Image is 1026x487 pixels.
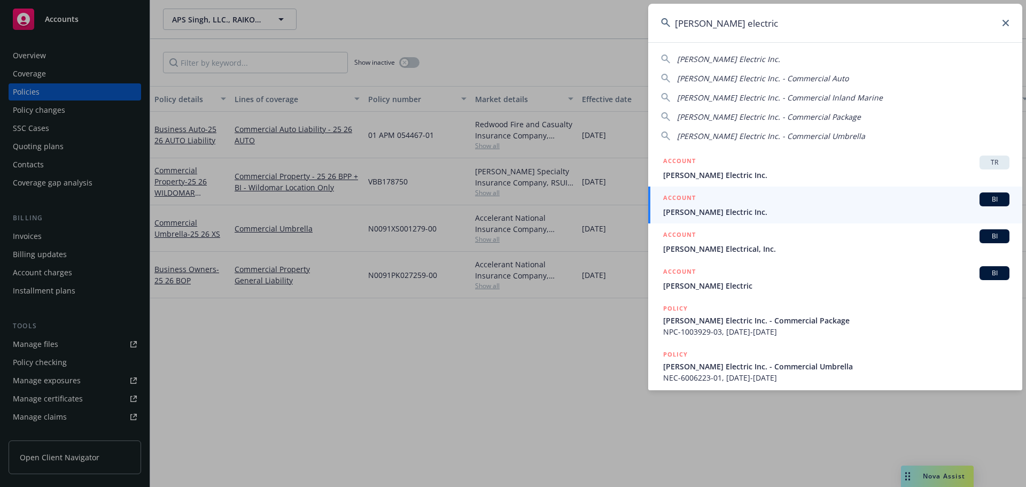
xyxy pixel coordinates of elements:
[663,280,1009,291] span: [PERSON_NAME] Electric
[663,169,1009,181] span: [PERSON_NAME] Electric Inc.
[663,229,696,242] h5: ACCOUNT
[663,372,1009,383] span: NEC-6006223-01, [DATE]-[DATE]
[663,206,1009,218] span: [PERSON_NAME] Electric Inc.
[984,268,1005,278] span: BI
[663,192,696,205] h5: ACCOUNT
[648,4,1022,42] input: Search...
[663,303,688,314] h5: POLICY
[677,73,849,83] span: [PERSON_NAME] Electric Inc. - Commercial Auto
[663,243,1009,254] span: [PERSON_NAME] Electrical, Inc.
[663,326,1009,337] span: NPC-1003929-03, [DATE]-[DATE]
[663,315,1009,326] span: [PERSON_NAME] Electric Inc. - Commercial Package
[984,195,1005,204] span: BI
[648,297,1022,343] a: POLICY[PERSON_NAME] Electric Inc. - Commercial PackageNPC-1003929-03, [DATE]-[DATE]
[984,158,1005,167] span: TR
[648,343,1022,389] a: POLICY[PERSON_NAME] Electric Inc. - Commercial UmbrellaNEC-6006223-01, [DATE]-[DATE]
[663,156,696,168] h5: ACCOUNT
[663,361,1009,372] span: [PERSON_NAME] Electric Inc. - Commercial Umbrella
[648,260,1022,297] a: ACCOUNTBI[PERSON_NAME] Electric
[677,92,883,103] span: [PERSON_NAME] Electric Inc. - Commercial Inland Marine
[648,187,1022,223] a: ACCOUNTBI[PERSON_NAME] Electric Inc.
[677,54,780,64] span: [PERSON_NAME] Electric Inc.
[648,223,1022,260] a: ACCOUNTBI[PERSON_NAME] Electrical, Inc.
[648,150,1022,187] a: ACCOUNTTR[PERSON_NAME] Electric Inc.
[663,349,688,360] h5: POLICY
[677,131,865,141] span: [PERSON_NAME] Electric Inc. - Commercial Umbrella
[984,231,1005,241] span: BI
[663,266,696,279] h5: ACCOUNT
[677,112,861,122] span: [PERSON_NAME] Electric Inc. - Commercial Package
